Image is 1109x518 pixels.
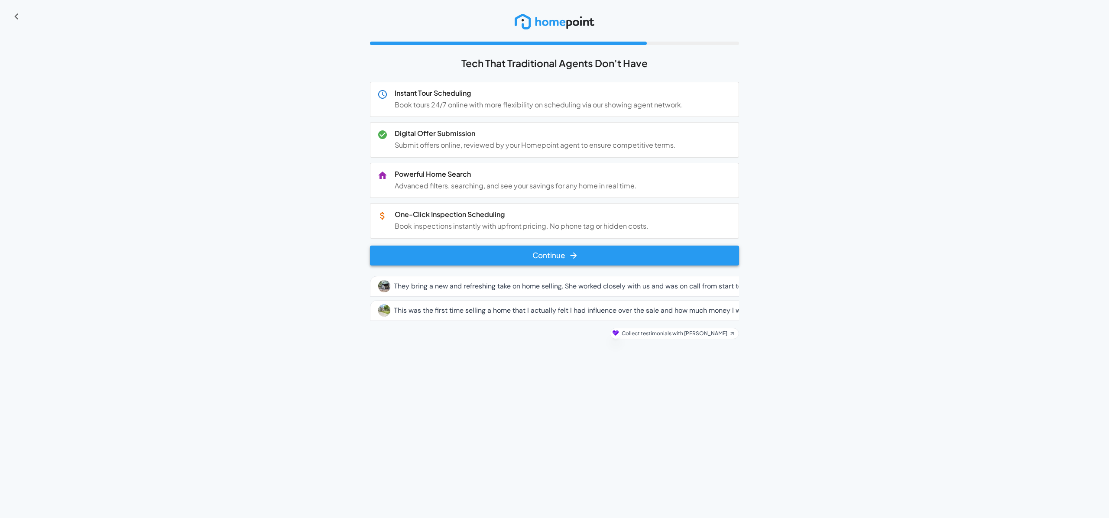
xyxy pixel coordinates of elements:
p: Book inspections instantly with upfront pricing. No phone tag or hidden costs. [395,221,732,231]
h6: One-Click Inspection Scheduling [395,209,732,220]
p: Book tours 24/7 online with more flexibility on scheduling via our showing agent network. [395,100,732,110]
h6: Digital Offer Submission [395,128,732,139]
h6: Tech That Traditional Agents Don't Have [370,55,739,71]
h6: Instant Tour Scheduling [395,87,732,98]
p: Advanced filters, searching, and see your savings for any home in real time. [395,181,732,191]
p: Submit offers online, reviewed by your Homepoint agent to ensure competitive terms. [395,140,732,150]
img: Homepoint [515,14,595,29]
h6: Powerful Home Search [395,168,732,179]
button: Continue [370,246,739,265]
